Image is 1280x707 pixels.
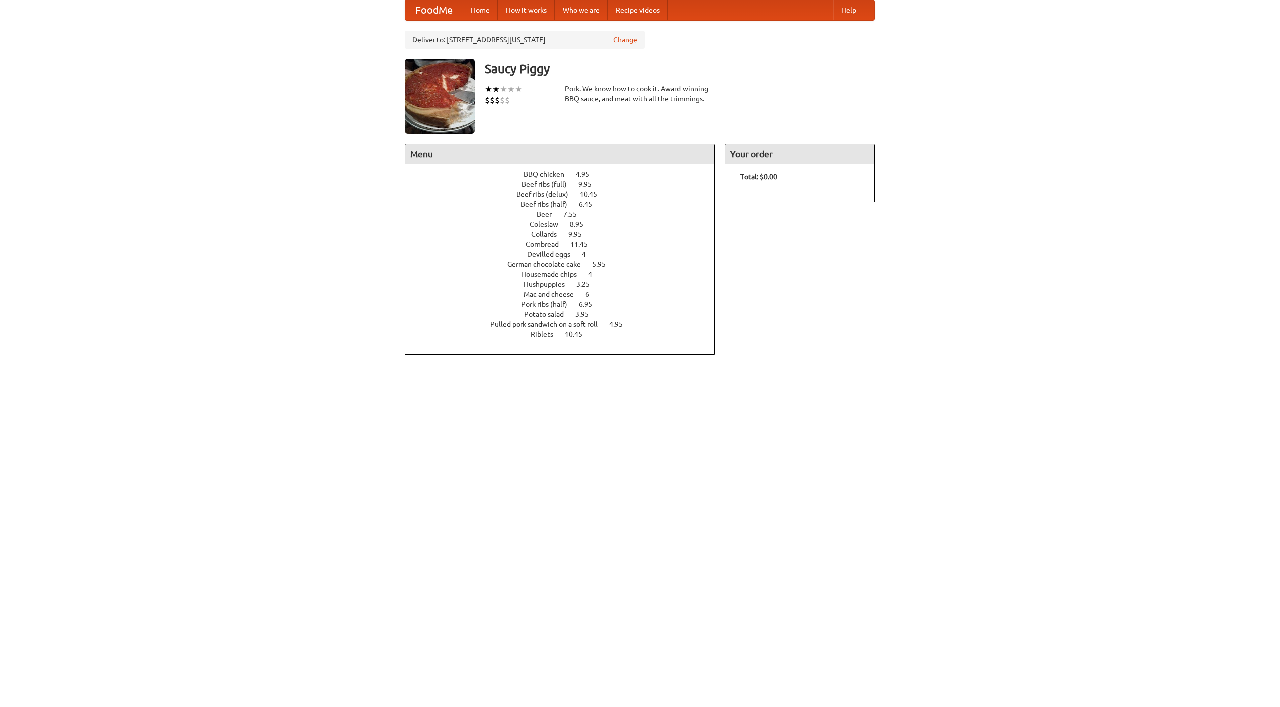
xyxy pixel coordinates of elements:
li: $ [490,95,495,106]
span: 9.95 [578,180,602,188]
span: Beef ribs (half) [521,200,577,208]
span: 4.95 [609,320,633,328]
a: Collards 9.95 [531,230,600,238]
span: 6.45 [579,200,602,208]
span: Housemade chips [521,270,587,278]
span: Mac and cheese [524,290,584,298]
li: $ [505,95,510,106]
span: Devilled eggs [527,250,580,258]
a: Beef ribs (delux) 10.45 [516,190,616,198]
div: Pork. We know how to cook it. Award-winning BBQ sauce, and meat with all the trimmings. [565,84,715,104]
span: Potato salad [524,310,574,318]
h4: Menu [405,144,714,164]
span: 4 [588,270,602,278]
li: ★ [507,84,515,95]
span: 11.45 [570,240,598,248]
span: Pork ribs (half) [521,300,577,308]
a: Mac and cheese 6 [524,290,608,298]
span: 4.95 [576,170,599,178]
a: Pork ribs (half) 6.95 [521,300,611,308]
span: 7.55 [563,210,587,218]
span: 10.45 [580,190,607,198]
a: Potato salad 3.95 [524,310,607,318]
a: Help [833,0,864,20]
span: Beef ribs (full) [522,180,577,188]
h3: Saucy Piggy [485,59,875,79]
span: 3.25 [576,280,600,288]
li: $ [500,95,505,106]
a: BBQ chicken 4.95 [524,170,608,178]
li: $ [485,95,490,106]
a: Riblets 10.45 [531,330,601,338]
li: $ [495,95,500,106]
span: 5.95 [592,260,616,268]
span: Hushpuppies [524,280,575,288]
a: German chocolate cake 5.95 [507,260,624,268]
a: Who we are [555,0,608,20]
a: Beer 7.55 [537,210,595,218]
b: Total: $0.00 [740,173,777,181]
span: German chocolate cake [507,260,591,268]
span: Beef ribs (delux) [516,190,578,198]
span: BBQ chicken [524,170,574,178]
span: Riblets [531,330,563,338]
a: How it works [498,0,555,20]
a: Beef ribs (full) 9.95 [522,180,610,188]
a: Coleslaw 8.95 [530,220,602,228]
span: Collards [531,230,567,238]
span: Beer [537,210,562,218]
a: Recipe videos [608,0,668,20]
span: 6.95 [579,300,602,308]
li: ★ [500,84,507,95]
span: Cornbread [526,240,569,248]
img: angular.jpg [405,59,475,134]
span: Coleslaw [530,220,568,228]
span: 6 [585,290,599,298]
a: Devilled eggs 4 [527,250,604,258]
span: 9.95 [568,230,592,238]
a: Hushpuppies 3.25 [524,280,608,288]
h4: Your order [725,144,874,164]
span: 3.95 [575,310,599,318]
li: ★ [515,84,522,95]
span: Pulled pork sandwich on a soft roll [490,320,608,328]
a: Change [613,35,637,45]
a: FoodMe [405,0,463,20]
span: 4 [582,250,596,258]
a: Pulled pork sandwich on a soft roll 4.95 [490,320,641,328]
div: Deliver to: [STREET_ADDRESS][US_STATE] [405,31,645,49]
span: 8.95 [570,220,593,228]
a: Housemade chips 4 [521,270,611,278]
a: Beef ribs (half) 6.45 [521,200,611,208]
a: Home [463,0,498,20]
li: ★ [485,84,492,95]
span: 10.45 [565,330,592,338]
li: ★ [492,84,500,95]
a: Cornbread 11.45 [526,240,606,248]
